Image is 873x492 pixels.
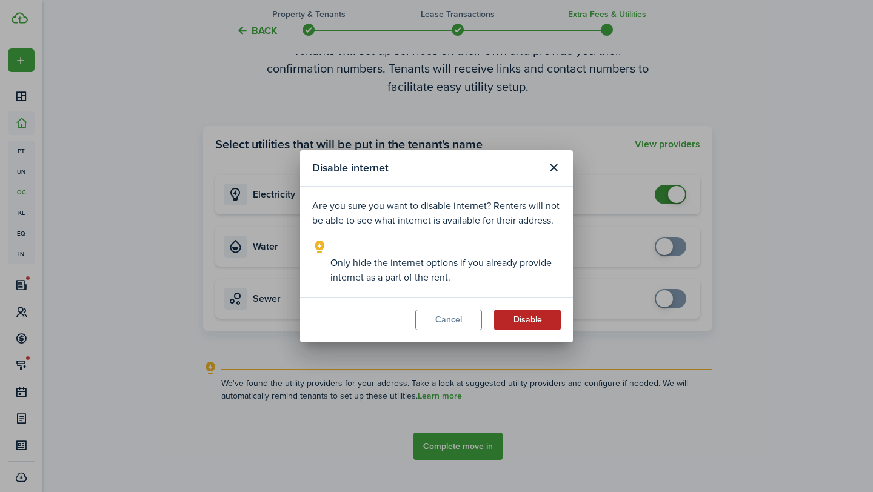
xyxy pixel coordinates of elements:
[312,199,561,228] p: Are you sure you want to disable internet? Renters will not be able to see what internet is avail...
[543,158,564,178] button: Close modal
[312,240,327,254] i: outline
[415,310,482,330] button: Cancel
[312,156,540,180] modal-title: Disable internet
[330,256,561,285] explanation-description: Only hide the internet options if you already provide internet as a part of the rent.
[494,310,561,330] button: Disable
